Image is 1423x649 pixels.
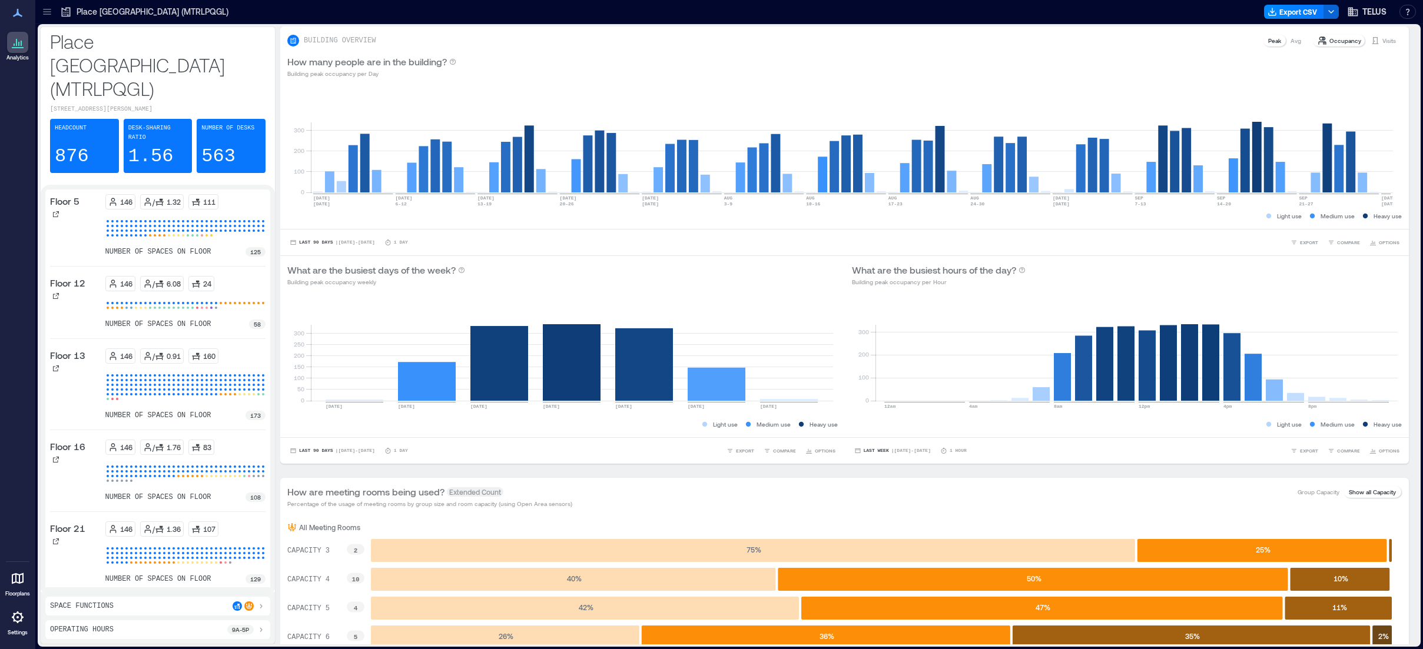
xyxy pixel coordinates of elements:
[1277,211,1302,221] p: Light use
[1288,237,1321,248] button: EXPORT
[757,420,791,429] p: Medium use
[203,197,215,207] p: 111
[398,404,415,409] text: [DATE]
[858,374,868,381] tspan: 100
[499,632,513,640] text: 26 %
[1321,420,1355,429] p: Medium use
[1308,404,1317,409] text: 8pm
[806,195,815,201] text: AUG
[287,499,572,508] p: Percentage of the usage of meeting rooms by group size and room capacity (using Open Area sensors)
[1374,420,1402,429] p: Heavy use
[888,201,903,207] text: 17-23
[105,411,211,420] p: number of spaces on floor
[858,351,868,358] tspan: 200
[294,374,304,381] tspan: 100
[396,201,407,207] text: 6-12
[1139,404,1150,409] text: 12pm
[1217,195,1226,201] text: SEP
[294,330,304,337] tspan: 300
[1135,195,1143,201] text: SEP
[688,404,705,409] text: [DATE]
[201,124,254,133] p: Number of Desks
[105,574,211,584] p: number of spaces on floor
[120,351,132,361] p: 146
[250,411,261,420] p: 173
[713,420,738,429] p: Light use
[543,404,560,409] text: [DATE]
[287,277,465,287] p: Building peak occupancy weekly
[152,442,155,452] p: /
[50,276,85,290] p: Floor 12
[50,521,85,535] p: Floor 21
[294,341,304,348] tspan: 250
[5,590,30,597] p: Floorplans
[287,237,377,248] button: Last 90 Days |[DATE]-[DATE]
[1217,201,1231,207] text: 14-20
[152,279,155,288] p: /
[1300,447,1318,454] span: EXPORT
[77,6,228,18] p: Place [GEOGRAPHIC_DATA] (MTRLPQGL)
[865,397,868,404] tspan: 0
[1268,36,1281,45] p: Peak
[287,604,330,613] text: CAPACITY 5
[1277,420,1302,429] p: Light use
[642,201,659,207] text: [DATE]
[50,29,266,100] p: Place [GEOGRAPHIC_DATA] (MTRLPQGL)
[297,385,304,392] tspan: 50
[1264,5,1324,19] button: Export CSV
[2,564,34,601] a: Floorplans
[560,201,574,207] text: 20-26
[852,445,933,457] button: Last Week |[DATE]-[DATE]
[203,351,215,361] p: 160
[1332,603,1347,611] text: 11 %
[287,445,377,457] button: Last 90 Days |[DATE]-[DATE]
[1367,237,1402,248] button: OPTIONS
[615,404,632,409] text: [DATE]
[747,545,761,554] text: 75 %
[1223,404,1232,409] text: 4pm
[396,195,413,201] text: [DATE]
[1300,239,1318,246] span: EXPORT
[326,404,343,409] text: [DATE]
[477,195,495,201] text: [DATE]
[287,633,330,641] text: CAPACITY 6
[152,351,155,361] p: /
[773,447,796,454] span: COMPARE
[1367,445,1402,457] button: OPTIONS
[1337,239,1360,246] span: COMPARE
[724,201,733,207] text: 3-9
[1053,201,1070,207] text: [DATE]
[815,447,835,454] span: OPTIONS
[560,195,577,201] text: [DATE]
[1379,447,1399,454] span: OPTIONS
[1381,201,1398,207] text: [DATE]
[724,445,757,457] button: EXPORT
[888,195,897,201] text: AUG
[1378,632,1389,640] text: 2 %
[1337,447,1360,454] span: COMPARE
[313,195,330,201] text: [DATE]
[1321,211,1355,221] p: Medium use
[120,197,132,207] p: 146
[6,54,29,61] p: Analytics
[1344,2,1390,21] button: TELUS
[167,442,181,452] p: 1.76
[203,524,215,534] p: 107
[1053,195,1070,201] text: [DATE]
[1135,201,1146,207] text: 7-13
[852,263,1016,277] p: What are the busiest hours of the day?
[1299,195,1308,201] text: SEP
[1027,574,1041,583] text: 50 %
[152,524,155,534] p: /
[1288,445,1321,457] button: EXPORT
[55,124,87,133] p: Headcount
[1325,445,1362,457] button: COMPARE
[120,279,132,288] p: 146
[1185,632,1200,640] text: 35 %
[1325,237,1362,248] button: COMPARE
[232,625,249,634] p: 9a - 5p
[294,147,304,154] tspan: 200
[167,351,181,361] p: 0.91
[167,197,181,207] p: 1.32
[970,201,984,207] text: 24-30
